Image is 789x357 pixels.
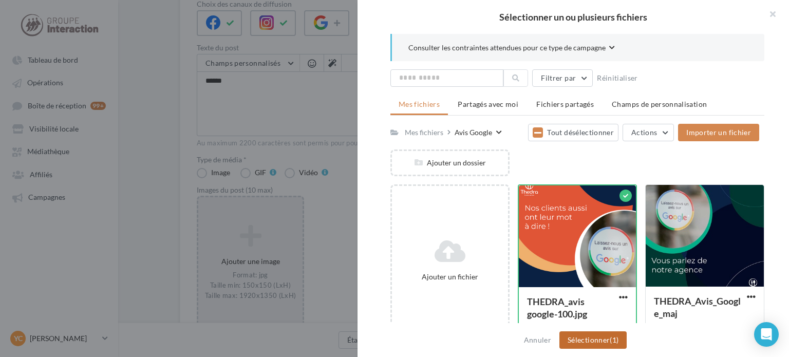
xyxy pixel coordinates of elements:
div: Avis Google [455,127,492,138]
div: Ajouter un dossier [392,158,508,168]
span: THEDRA_Avis_Google_maj [654,295,741,319]
span: Actions [631,128,657,137]
div: Format d'image: jpg [654,322,756,331]
button: Annuler [520,334,555,346]
button: Sélectionner(1) [559,331,627,349]
span: Mes fichiers [399,100,440,108]
span: Importer un fichier [686,128,751,137]
h2: Sélectionner un ou plusieurs fichiers [374,12,773,22]
div: Open Intercom Messenger [754,322,779,347]
button: Consulter les contraintes attendues pour ce type de campagne [408,42,615,55]
div: Format d'image: jpg [527,323,628,332]
button: Importer un fichier [678,124,759,141]
button: Tout désélectionner [528,124,618,141]
button: Réinitialiser [593,72,642,84]
button: Filtrer par [532,69,593,87]
span: Fichiers partagés [536,100,594,108]
span: THEDRA_avis google-100.jpg [527,296,587,320]
div: Ajouter un fichier [396,272,504,282]
div: Mes fichiers [405,127,443,138]
span: (1) [610,335,618,344]
span: Partagés avec moi [458,100,518,108]
span: Champs de personnalisation [612,100,707,108]
span: Consulter les contraintes attendues pour ce type de campagne [408,43,606,53]
button: Actions [623,124,674,141]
